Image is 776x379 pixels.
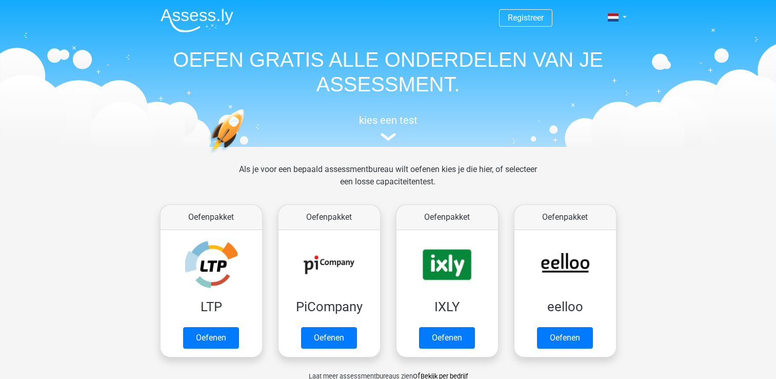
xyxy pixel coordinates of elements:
[419,327,475,349] a: Oefenen
[301,327,357,349] a: Oefenen
[152,114,624,126] h5: kies een test
[161,8,233,32] img: Assessly
[231,163,545,200] div: Als je voor een bepaald assessmentbureau wilt oefenen kies je die hier, of selecteer een losse ca...
[508,13,544,23] a: Registreer
[152,47,624,97] h1: OEFEN GRATIS ALLE ONDERDELEN VAN JE ASSESSMENT.
[183,327,239,349] a: Oefenen
[209,109,284,202] img: oefenen
[537,327,593,349] a: Oefenen
[381,133,396,141] img: assessment
[152,114,624,141] a: kies een test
